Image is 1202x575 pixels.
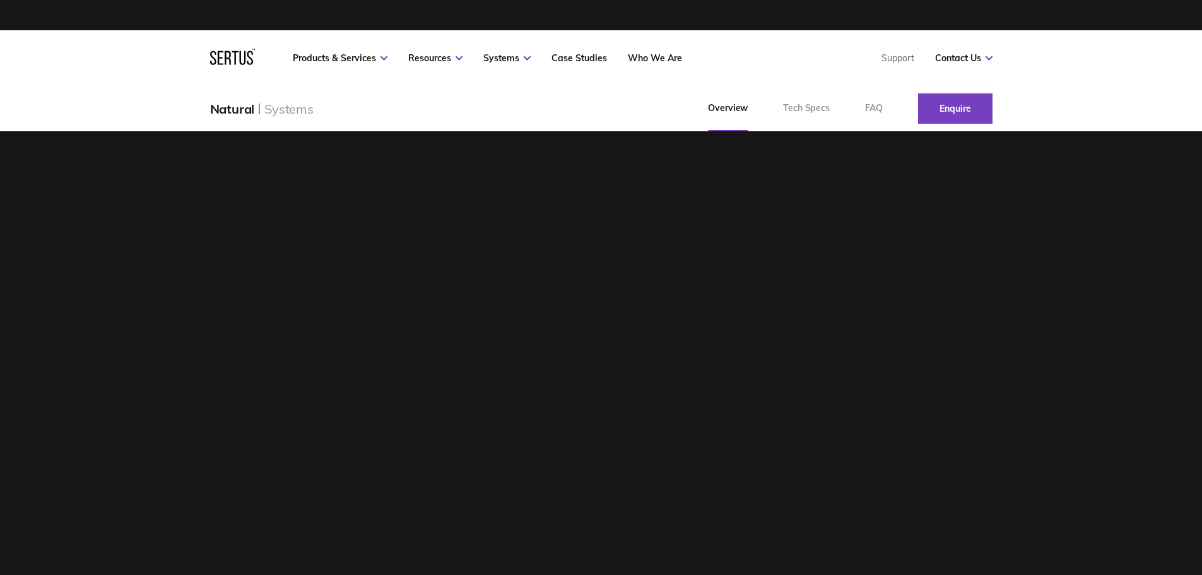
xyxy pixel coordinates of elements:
a: Support [881,52,914,64]
div: Natural [210,101,255,117]
a: Who We Are [628,52,682,64]
a: FAQ [847,86,900,131]
a: Systems [483,52,531,64]
a: Products & Services [293,52,387,64]
div: Systems [264,101,314,117]
a: Enquire [918,93,993,124]
a: Contact Us [935,52,993,64]
a: Case Studies [551,52,607,64]
a: Tech Specs [765,86,847,131]
a: Resources [408,52,463,64]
